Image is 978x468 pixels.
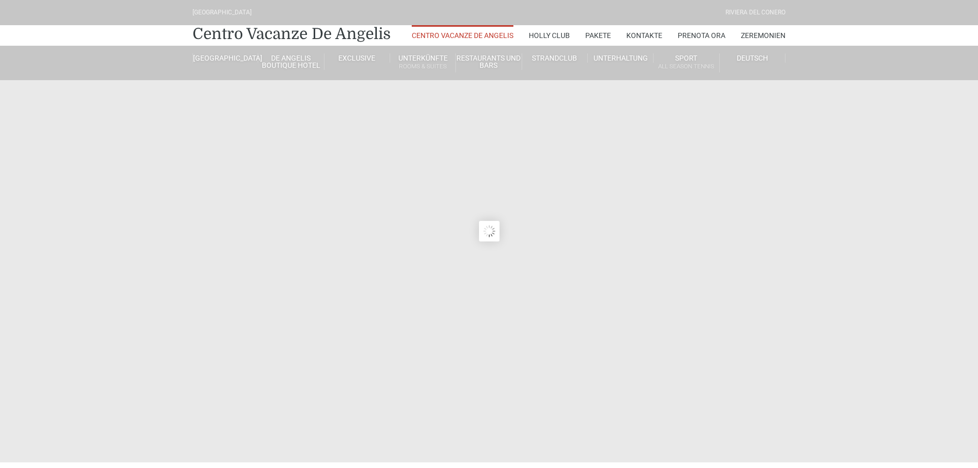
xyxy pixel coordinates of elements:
a: Strandclub [522,53,588,63]
a: de angelis boutique hotel [258,53,324,70]
a: SportAll Season Tennis [654,53,719,72]
a: Pakete [585,25,611,46]
div: [GEOGRAPHIC_DATA] [193,8,252,17]
small: All Season Tennis [654,62,719,71]
a: Exclusive [324,53,390,63]
small: Rooms & Suites [390,62,455,71]
span: Deutsch [737,54,768,62]
a: Zeremonien [741,25,785,46]
a: Prenota Ora [678,25,725,46]
a: [GEOGRAPHIC_DATA] [193,53,258,63]
a: Unterhaltung [588,53,654,63]
a: Kontakte [626,25,662,46]
a: Centro Vacanze De Angelis [412,25,513,46]
a: UnterkünfteRooms & Suites [390,53,456,72]
a: Deutsch [720,53,785,63]
a: Holly Club [529,25,570,46]
a: Restaurants und Bars [456,53,522,70]
div: Riviera Del Conero [725,8,785,17]
a: Centro Vacanze De Angelis [193,24,391,44]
